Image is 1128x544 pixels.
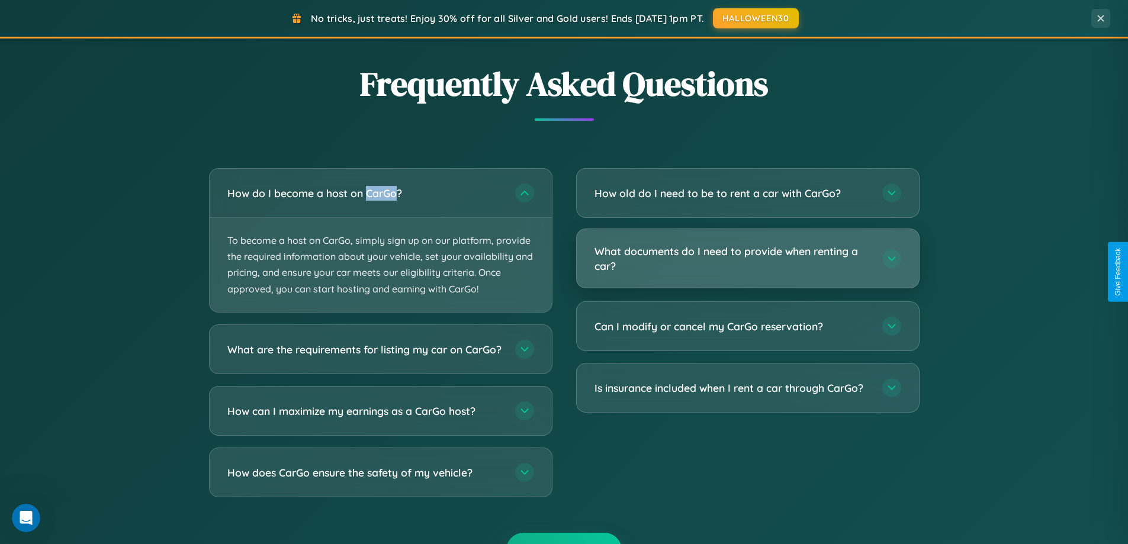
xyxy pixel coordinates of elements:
h3: How does CarGo ensure the safety of my vehicle? [227,465,503,479]
h3: How old do I need to be to rent a car with CarGo? [594,186,870,201]
h3: What documents do I need to provide when renting a car? [594,244,870,273]
h3: What are the requirements for listing my car on CarGo? [227,342,503,356]
h3: How do I become a host on CarGo? [227,186,503,201]
div: Give Feedback [1114,248,1122,296]
span: No tricks, just treats! Enjoy 30% off for all Silver and Gold users! Ends [DATE] 1pm PT. [311,12,704,24]
button: HALLOWEEN30 [713,8,799,28]
iframe: Intercom live chat [12,504,40,532]
h3: Is insurance included when I rent a car through CarGo? [594,381,870,395]
p: To become a host on CarGo, simply sign up on our platform, provide the required information about... [210,218,552,312]
h2: Frequently Asked Questions [209,61,920,107]
h3: Can I modify or cancel my CarGo reservation? [594,319,870,334]
h3: How can I maximize my earnings as a CarGo host? [227,403,503,418]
